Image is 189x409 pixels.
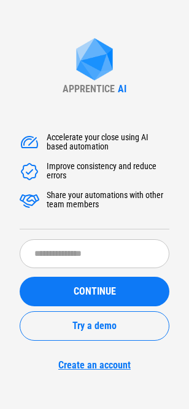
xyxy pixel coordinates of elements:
div: AI [118,83,126,95]
div: Improve consistency and reduce errors [47,162,169,181]
img: Accelerate [20,133,39,153]
img: Accelerate [20,191,39,210]
img: Accelerate [20,162,39,181]
span: Try a demo [72,321,117,331]
button: Try a demo [20,311,169,341]
img: Apprentice AI [70,38,119,83]
div: Share your automations with other team members [47,191,169,210]
span: CONTINUE [74,287,116,296]
div: Accelerate your close using AI based automation [47,133,169,153]
button: CONTINUE [20,277,169,306]
a: Create an account [20,359,169,371]
div: APPRENTICE [63,83,115,95]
